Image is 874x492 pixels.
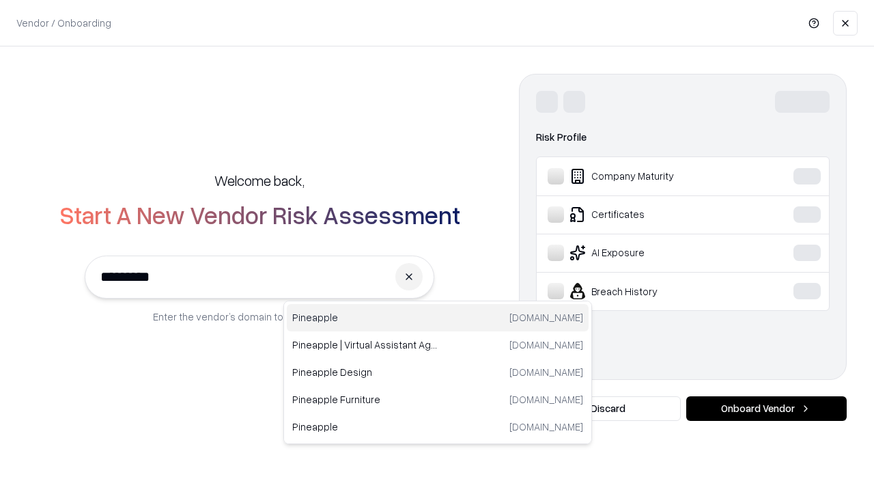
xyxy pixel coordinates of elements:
[686,396,847,421] button: Onboard Vendor
[509,338,583,352] p: [DOMAIN_NAME]
[292,310,438,325] p: Pineapple
[548,283,752,299] div: Breach History
[283,301,592,444] div: Suggestions
[548,245,752,261] div: AI Exposure
[548,206,752,223] div: Certificates
[509,420,583,434] p: [DOMAIN_NAME]
[153,310,366,324] p: Enter the vendor’s domain to begin onboarding
[509,392,583,407] p: [DOMAIN_NAME]
[59,201,460,228] h2: Start A New Vendor Risk Assessment
[16,16,111,30] p: Vendor / Onboarding
[536,129,830,146] div: Risk Profile
[292,365,438,379] p: Pineapple Design
[509,310,583,325] p: [DOMAIN_NAME]
[214,171,305,190] h5: Welcome back,
[292,338,438,352] p: Pineapple | Virtual Assistant Agency
[292,420,438,434] p: Pineapple
[509,365,583,379] p: [DOMAIN_NAME]
[548,168,752,184] div: Company Maturity
[519,396,681,421] button: Discard
[292,392,438,407] p: Pineapple Furniture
